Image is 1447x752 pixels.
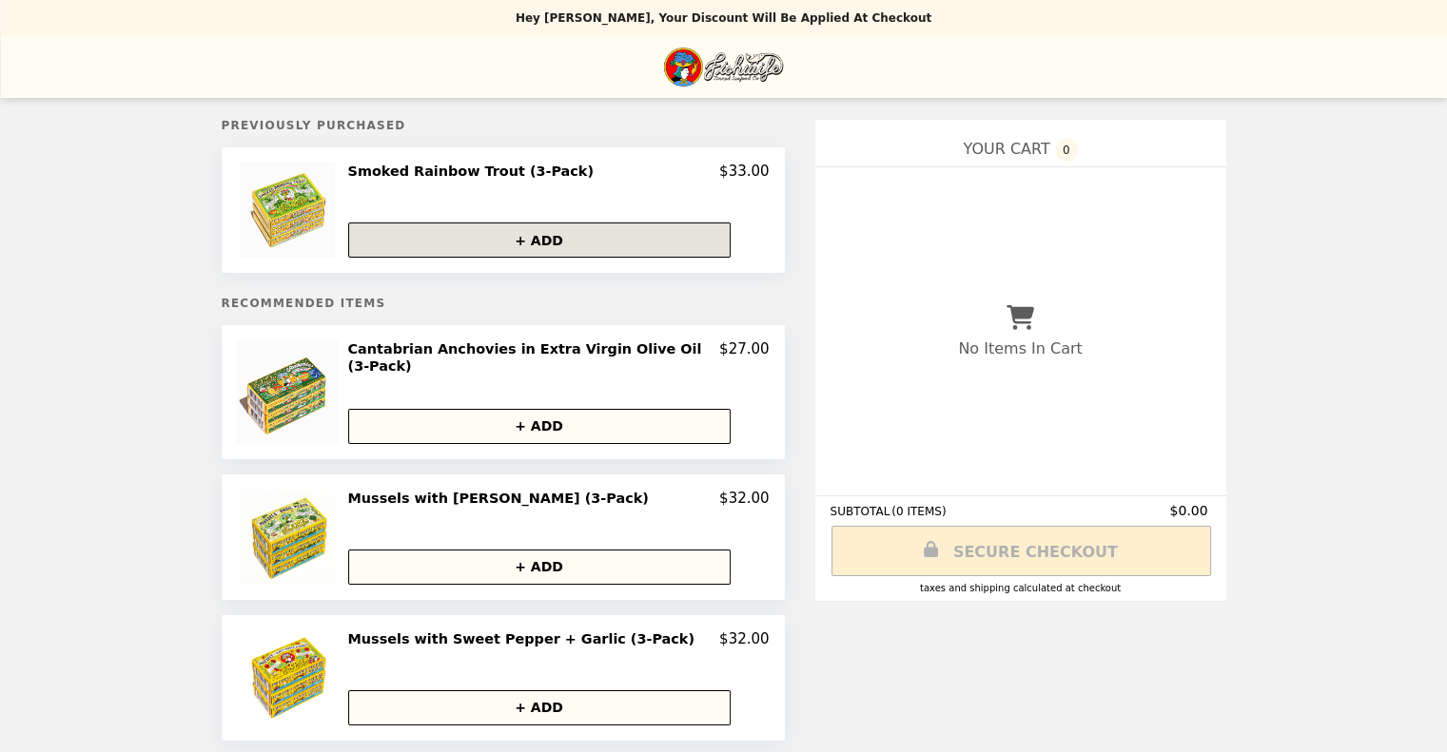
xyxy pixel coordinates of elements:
p: $27.00 [719,340,770,376]
span: ( 0 ITEMS ) [891,505,946,518]
img: Cantabrian Anchovies in Extra Virgin Olive Oil (3-Pack) [236,340,344,444]
p: No Items In Cart [958,339,1082,357]
h2: Cantabrian Anchovies in Extra Virgin Olive Oil (3-Pack) [348,340,720,376]
button: + ADD [348,409,731,444]
div: Taxes and Shipping calculated at checkout [831,583,1211,593]
h2: Mussels with [PERSON_NAME] (3-Pack) [348,490,656,507]
p: $32.00 [719,630,770,647]
h5: Recommended Items [222,297,785,310]
button: + ADD [348,222,731,258]
p: $33.00 [719,163,770,180]
span: YOUR CART [963,140,1049,158]
img: Mussels with Basil Pesto (3-Pack) [240,490,340,585]
h2: Mussels with Sweet Pepper + Garlic (3-Pack) [348,630,702,647]
span: SUBTOTAL [831,505,892,518]
span: 0 [1055,139,1078,162]
h5: Previously Purchased [222,119,785,132]
p: Hey [PERSON_NAME], your discount will be applied at checkout [516,11,931,25]
span: $0.00 [1169,503,1210,518]
img: Smoked Rainbow Trout (3-Pack) [240,163,340,258]
h2: Smoked Rainbow Trout (3-Pack) [348,163,601,180]
img: Mussels with Sweet Pepper + Garlic (3-Pack) [240,630,340,725]
button: + ADD [348,550,731,585]
p: $32.00 [719,490,770,507]
button: + ADD [348,690,731,725]
img: Brand Logo [663,48,783,87]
